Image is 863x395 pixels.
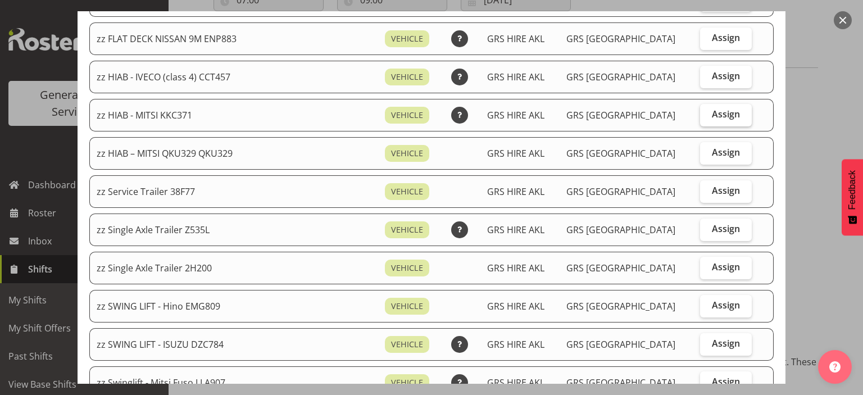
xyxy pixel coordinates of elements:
[712,185,740,196] span: Assign
[391,147,423,160] span: VEHICLE
[712,32,740,43] span: Assign
[89,22,378,55] td: zz FLAT DECK NISSAN 9M ENP883
[89,175,378,208] td: zz Service Trailer 38F77
[391,300,423,312] span: VEHICLE
[487,338,544,351] span: GRS HIRE AKL
[487,262,544,274] span: GRS HIRE AKL
[566,71,675,83] span: GRS [GEOGRAPHIC_DATA]
[89,290,378,323] td: zz SWING LIFT - Hino EMG809
[487,147,544,160] span: GRS HIRE AKL
[391,262,423,274] span: VEHICLE
[847,170,857,210] span: Feedback
[89,61,378,93] td: zz HIAB - IVECO (class 4) CCT457
[391,224,423,236] span: VEHICLE
[566,300,675,312] span: GRS [GEOGRAPHIC_DATA]
[487,185,544,198] span: GRS HIRE AKL
[566,147,675,160] span: GRS [GEOGRAPHIC_DATA]
[391,109,423,121] span: VEHICLE
[391,71,423,83] span: VEHICLE
[391,338,423,351] span: VEHICLE
[487,109,544,121] span: GRS HIRE AKL
[89,99,378,131] td: zz HIAB - MITSI KKC371
[712,338,740,349] span: Assign
[566,376,675,389] span: GRS [GEOGRAPHIC_DATA]
[712,299,740,311] span: Assign
[712,108,740,120] span: Assign
[487,300,544,312] span: GRS HIRE AKL
[566,185,675,198] span: GRS [GEOGRAPHIC_DATA]
[566,262,675,274] span: GRS [GEOGRAPHIC_DATA]
[842,159,863,235] button: Feedback - Show survey
[566,109,675,121] span: GRS [GEOGRAPHIC_DATA]
[712,70,740,81] span: Assign
[391,33,423,45] span: VEHICLE
[566,338,675,351] span: GRS [GEOGRAPHIC_DATA]
[712,376,740,387] span: Assign
[487,224,544,236] span: GRS HIRE AKL
[391,185,423,198] span: VEHICLE
[487,71,544,83] span: GRS HIRE AKL
[712,223,740,234] span: Assign
[89,252,378,284] td: zz Single Axle Trailer 2H200
[487,376,544,389] span: GRS HIRE AKL
[566,224,675,236] span: GRS [GEOGRAPHIC_DATA]
[89,328,378,361] td: zz SWING LIFT - ISUZU DZC784
[712,147,740,158] span: Assign
[89,137,378,170] td: zz HIAB – MITSI QKU329 QKU329
[487,33,544,45] span: GRS HIRE AKL
[391,376,423,389] span: VEHICLE
[566,33,675,45] span: GRS [GEOGRAPHIC_DATA]
[712,261,740,273] span: Assign
[89,214,378,246] td: zz Single Axle Trailer Z535L
[829,361,841,373] img: help-xxl-2.png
